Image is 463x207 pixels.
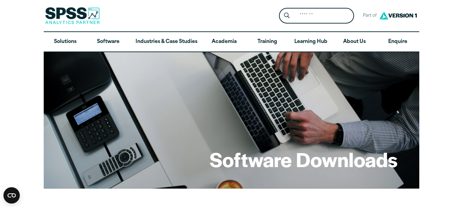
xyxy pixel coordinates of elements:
a: Industries & Case Studies [130,32,203,52]
nav: Desktop version of site main menu [44,32,419,52]
a: Solutions [44,32,87,52]
span: Part of [360,11,378,21]
a: Academia [203,32,246,52]
a: Learning Hub [289,32,333,52]
form: Site Header Search Form [279,8,354,24]
svg: Search magnifying glass icon [284,13,290,18]
img: SPSS Analytics Partner [45,7,100,24]
a: Enquire [376,32,419,52]
h1: Software Downloads [210,146,397,173]
img: Version1 Logo [378,9,419,22]
button: Search magnifying glass icon [281,10,293,22]
button: Open CMP widget [3,187,20,204]
a: Training [246,32,289,52]
a: About Us [333,32,376,52]
a: Software [87,32,130,52]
